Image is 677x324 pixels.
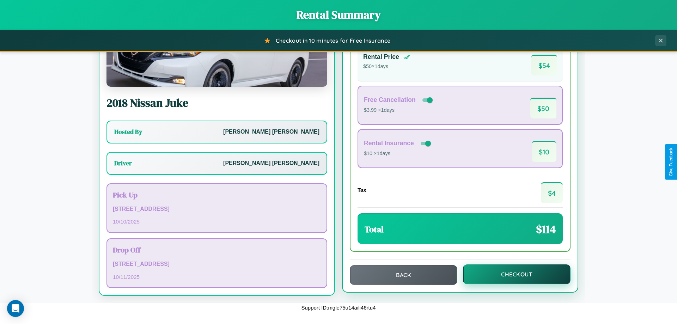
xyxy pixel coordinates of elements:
span: $ 4 [541,182,563,203]
h3: Drop Off [113,245,321,255]
span: Checkout in 10 minutes for Free Insurance [276,37,390,44]
span: $ 50 [530,98,556,118]
h3: Pick Up [113,190,321,200]
p: [PERSON_NAME] [PERSON_NAME] [223,158,319,169]
p: [STREET_ADDRESS] [113,259,321,269]
h3: Driver [114,159,132,167]
button: Checkout [463,264,571,284]
h4: Tax [358,187,366,193]
h1: Rental Summary [7,7,670,23]
h3: Hosted By [114,128,142,136]
h3: Total [365,224,384,235]
h4: Rental Insurance [364,140,414,147]
h2: 2018 Nissan Juke [106,95,327,111]
p: $ 50 × 1 days [363,62,410,71]
div: Give Feedback [669,148,673,176]
span: $ 114 [536,221,556,237]
h4: Rental Price [363,53,399,61]
p: $3.99 × 1 days [364,106,434,115]
p: 10 / 10 / 2025 [113,217,321,226]
span: $ 54 [531,55,557,75]
p: Support ID: mgle75u14aili46rtu4 [301,303,376,312]
button: Back [350,265,457,285]
h4: Free Cancellation [364,96,416,104]
p: $10 × 1 days [364,149,432,158]
div: Open Intercom Messenger [7,300,24,317]
span: $ 10 [532,141,556,162]
p: 10 / 11 / 2025 [113,272,321,282]
p: [PERSON_NAME] [PERSON_NAME] [223,127,319,137]
p: [STREET_ADDRESS] [113,204,321,214]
